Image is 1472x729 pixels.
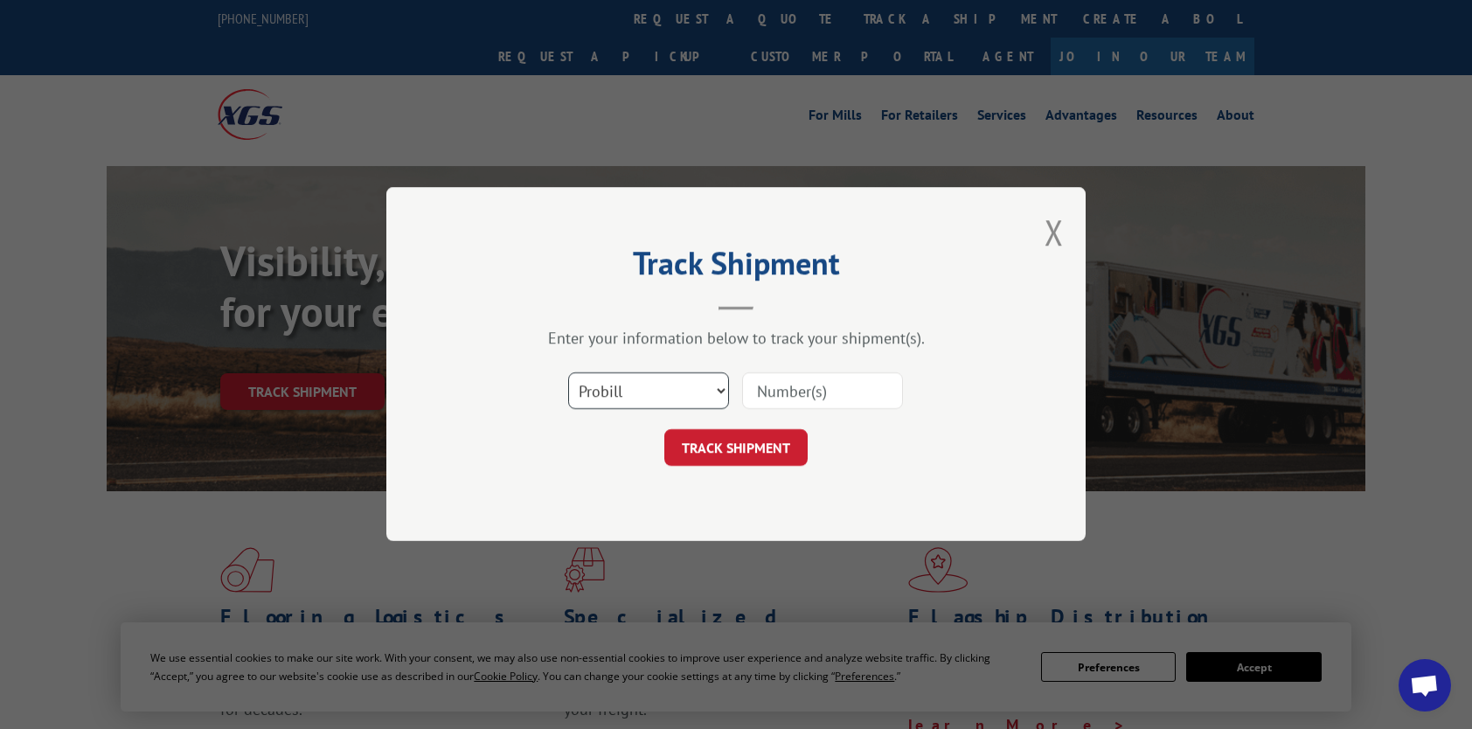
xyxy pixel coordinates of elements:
div: Open chat [1399,659,1451,712]
button: Close modal [1045,209,1064,255]
input: Number(s) [742,373,903,410]
button: TRACK SHIPMENT [664,430,808,467]
h2: Track Shipment [474,251,998,284]
div: Enter your information below to track your shipment(s). [474,329,998,349]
